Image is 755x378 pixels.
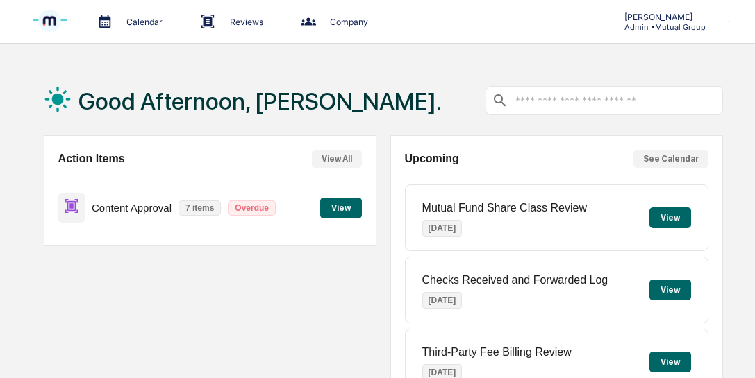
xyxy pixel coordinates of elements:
p: Content Approval [92,202,172,214]
p: Reviews [219,17,270,27]
p: Calendar [115,17,169,27]
p: Third-Party Fee Billing Review [422,346,572,359]
p: Mutual Fund Share Class Review [422,202,587,214]
p: Checks Received and Forwarded Log [422,274,608,286]
button: View [320,198,362,218]
h2: Upcoming [405,153,459,165]
button: See Calendar [633,150,708,168]
p: 7 items [179,200,221,216]
img: logo [33,3,67,40]
button: View All [312,150,362,168]
button: View [649,207,691,228]
p: Admin • Mutual Group [613,22,706,32]
p: Company [319,17,375,27]
h1: Good Afternoon, [PERSON_NAME]. [78,87,442,115]
h2: Action Items [58,153,125,165]
p: [PERSON_NAME] [613,12,706,22]
p: Overdue [228,200,276,216]
a: View [320,200,362,214]
iframe: Open customer support [711,332,748,370]
button: View [649,352,691,372]
p: [DATE] [422,292,463,309]
p: [DATE] [422,220,463,237]
button: View [649,280,691,300]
